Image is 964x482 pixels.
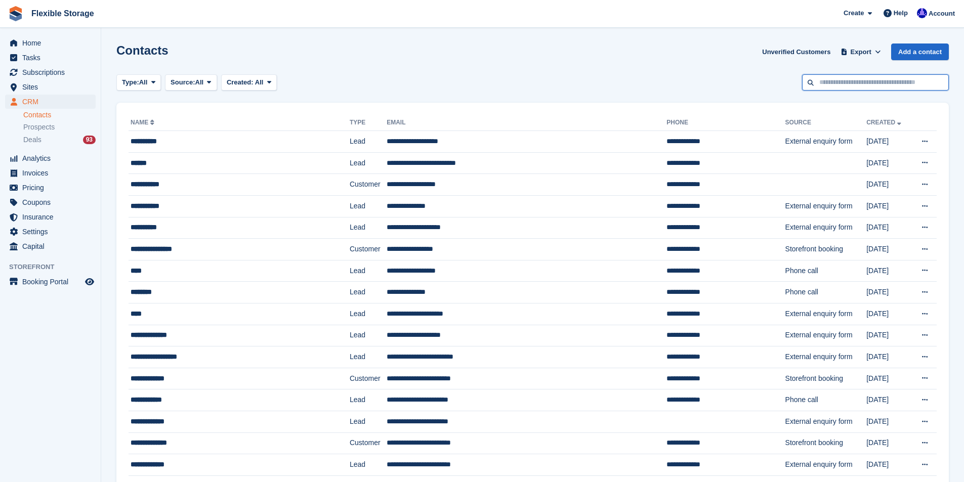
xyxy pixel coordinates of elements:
[891,43,949,60] a: Add a contact
[866,389,911,411] td: [DATE]
[851,47,871,57] span: Export
[5,65,96,79] a: menu
[350,411,387,432] td: Lead
[666,115,785,131] th: Phone
[5,210,96,224] a: menu
[866,282,911,303] td: [DATE]
[785,282,867,303] td: Phone call
[917,8,927,18] img: Ian Petherick
[350,454,387,476] td: Lead
[350,325,387,346] td: Lead
[5,151,96,165] a: menu
[83,276,96,288] a: Preview store
[5,181,96,195] a: menu
[387,115,666,131] th: Email
[785,195,867,217] td: External enquiry form
[5,95,96,109] a: menu
[866,432,911,454] td: [DATE]
[22,275,83,289] span: Booking Portal
[844,8,864,18] span: Create
[23,122,96,133] a: Prospects
[22,151,83,165] span: Analytics
[5,239,96,253] a: menu
[785,303,867,325] td: External enquiry form
[785,346,867,368] td: External enquiry form
[785,217,867,239] td: External enquiry form
[9,262,101,272] span: Storefront
[866,119,903,126] a: Created
[866,325,911,346] td: [DATE]
[866,411,911,432] td: [DATE]
[165,74,217,91] button: Source: All
[116,43,169,57] h1: Contacts
[350,303,387,325] td: Lead
[866,454,911,476] td: [DATE]
[758,43,834,60] a: Unverified Customers
[23,122,55,132] span: Prospects
[23,110,96,120] a: Contacts
[866,239,911,260] td: [DATE]
[350,260,387,282] td: Lead
[221,74,277,91] button: Created: All
[785,368,867,389] td: Storefront booking
[866,152,911,174] td: [DATE]
[785,389,867,411] td: Phone call
[22,225,83,239] span: Settings
[83,136,96,144] div: 93
[22,95,83,109] span: CRM
[866,131,911,153] td: [DATE]
[866,346,911,368] td: [DATE]
[350,195,387,217] td: Lead
[22,166,83,180] span: Invoices
[866,174,911,196] td: [DATE]
[894,8,908,18] span: Help
[839,43,883,60] button: Export
[350,432,387,454] td: Customer
[22,195,83,209] span: Coupons
[350,368,387,389] td: Customer
[350,239,387,260] td: Customer
[5,51,96,65] a: menu
[866,260,911,282] td: [DATE]
[22,36,83,50] span: Home
[866,303,911,325] td: [DATE]
[350,217,387,239] td: Lead
[866,217,911,239] td: [DATE]
[22,239,83,253] span: Capital
[350,152,387,174] td: Lead
[785,239,867,260] td: Storefront booking
[785,454,867,476] td: External enquiry form
[785,325,867,346] td: External enquiry form
[171,77,195,87] span: Source:
[350,282,387,303] td: Lead
[8,6,23,21] img: stora-icon-8386f47178a22dfd0bd8f6a31ec36ba5ce8667c1dd55bd0f319d3a0aa187defe.svg
[785,411,867,432] td: External enquiry form
[785,131,867,153] td: External enquiry form
[27,5,98,22] a: Flexible Storage
[195,77,204,87] span: All
[350,115,387,131] th: Type
[866,195,911,217] td: [DATE]
[227,78,254,86] span: Created:
[255,78,264,86] span: All
[350,131,387,153] td: Lead
[5,275,96,289] a: menu
[5,36,96,50] a: menu
[785,115,867,131] th: Source
[350,174,387,196] td: Customer
[22,80,83,94] span: Sites
[785,432,867,454] td: Storefront booking
[22,210,83,224] span: Insurance
[122,77,139,87] span: Type:
[116,74,161,91] button: Type: All
[22,65,83,79] span: Subscriptions
[5,166,96,180] a: menu
[929,9,955,19] span: Account
[139,77,148,87] span: All
[350,389,387,411] td: Lead
[23,135,41,145] span: Deals
[5,195,96,209] a: menu
[350,346,387,368] td: Lead
[866,368,911,389] td: [DATE]
[5,225,96,239] a: menu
